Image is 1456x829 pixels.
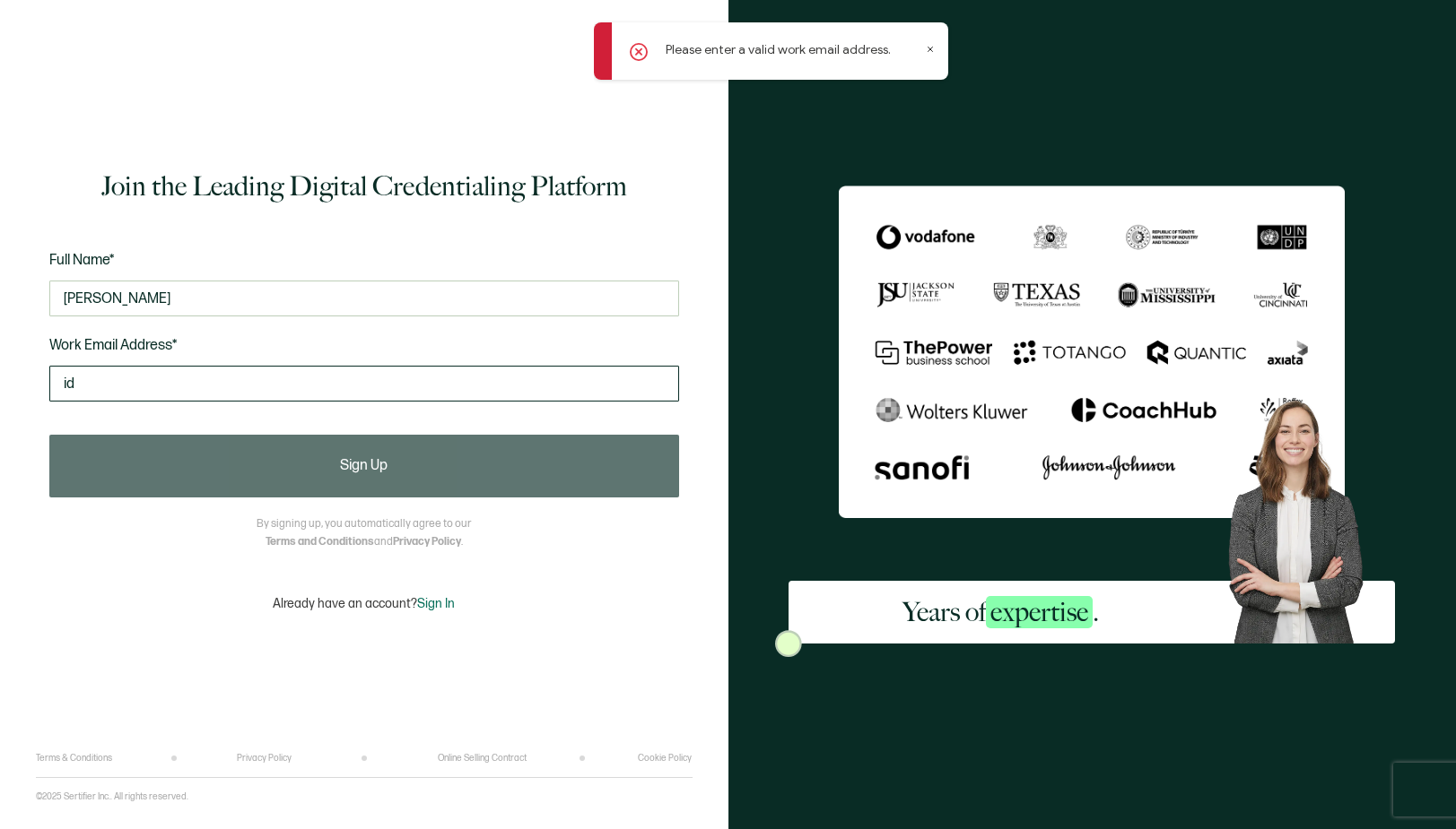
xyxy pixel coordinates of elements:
[340,459,388,473] span: Sign Up
[986,596,1093,628] span: expertise
[417,596,455,611] span: Sign In
[49,252,115,269] span: Full Name*
[266,535,374,548] a: Terms and Conditions
[902,594,1099,630] h2: Years of .
[237,753,292,764] a: Privacy Policy
[273,596,455,611] p: Already have an account?
[49,337,178,354] span: Work Email Address*
[49,281,679,316] input: Jane Doe
[839,186,1345,519] img: Sertifier Signup - Years of <span class="strong-h">expertise</span>.
[101,168,627,204] h1: Join the Leading Digital Credentialing Platform
[438,753,527,764] a: Online Selling Contract
[49,366,679,402] input: Enter your work email address
[666,40,891,59] p: Please enter a valid work email address.
[49,435,679,497] button: Sign Up
[257,515,471,551] p: By signing up, you automatically agree to our and .
[36,791,188,802] p: ©2025 Sertifier Inc.. All rights reserved.
[36,753,112,764] a: Terms & Conditions
[638,753,692,764] a: Cookie Policy
[775,630,802,657] img: Sertifier Signup
[1214,388,1396,643] img: Sertifier Signup - Years of <span class="strong-h">expertise</span>. Hero
[393,535,461,548] a: Privacy Policy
